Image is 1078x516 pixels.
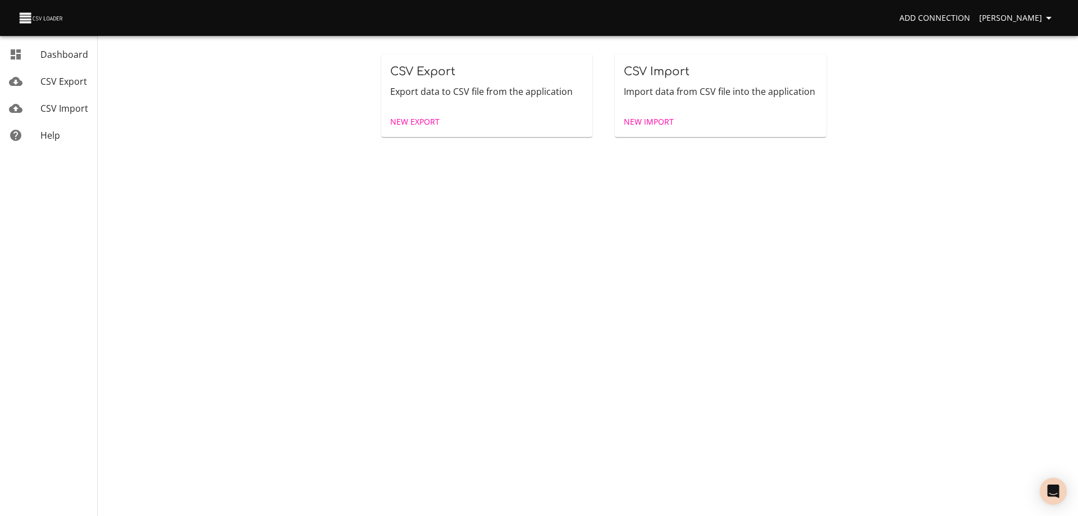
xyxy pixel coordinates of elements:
[18,10,65,26] img: CSV Loader
[624,65,689,78] span: CSV Import
[895,8,975,29] a: Add Connection
[624,85,817,98] p: Import data from CSV file into the application
[979,11,1056,25] span: [PERSON_NAME]
[1040,478,1067,505] div: Open Intercom Messenger
[40,48,88,61] span: Dashboard
[40,75,87,88] span: CSV Export
[975,8,1060,29] button: [PERSON_NAME]
[40,129,60,141] span: Help
[899,11,970,25] span: Add Connection
[390,85,584,98] p: Export data to CSV file from the application
[619,112,678,133] a: New Import
[40,102,88,115] span: CSV Import
[624,115,674,129] span: New Import
[390,65,455,78] span: CSV Export
[390,115,440,129] span: New Export
[386,112,444,133] a: New Export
